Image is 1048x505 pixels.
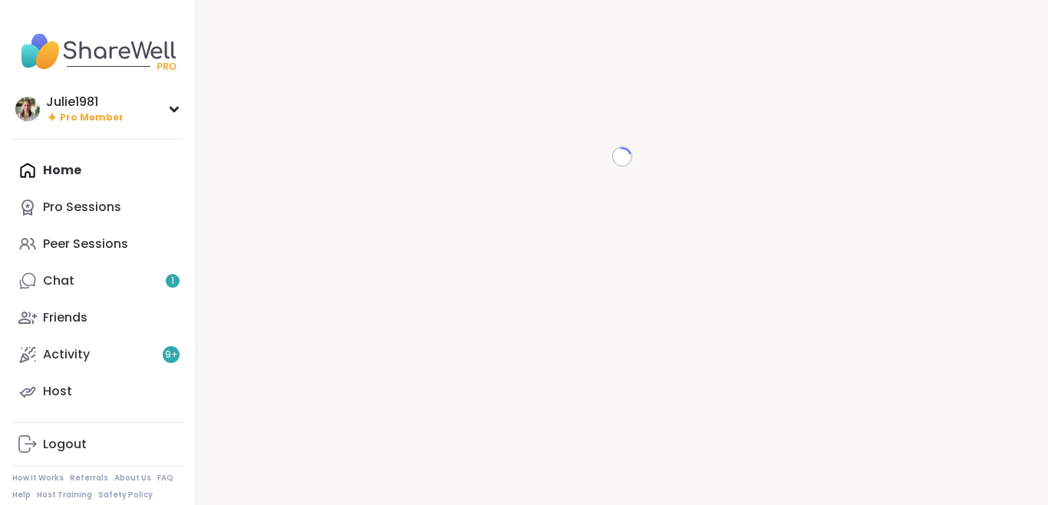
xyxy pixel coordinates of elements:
[12,490,31,500] a: Help
[60,111,124,124] span: Pro Member
[15,97,40,121] img: Julie1981
[12,336,183,373] a: Activity9+
[157,473,173,484] a: FAQ
[12,25,183,78] img: ShareWell Nav Logo
[43,199,121,216] div: Pro Sessions
[46,94,124,111] div: Julie1981
[43,272,74,289] div: Chat
[43,346,90,363] div: Activity
[12,299,183,336] a: Friends
[12,189,183,226] a: Pro Sessions
[37,490,92,500] a: Host Training
[43,383,72,400] div: Host
[114,473,151,484] a: About Us
[171,275,174,288] span: 1
[98,490,153,500] a: Safety Policy
[12,262,183,299] a: Chat1
[43,309,87,326] div: Friends
[165,348,178,361] span: 9 +
[12,373,183,410] a: Host
[12,426,183,463] a: Logout
[43,236,128,252] div: Peer Sessions
[43,436,87,453] div: Logout
[12,226,183,262] a: Peer Sessions
[12,473,64,484] a: How It Works
[70,473,108,484] a: Referrals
